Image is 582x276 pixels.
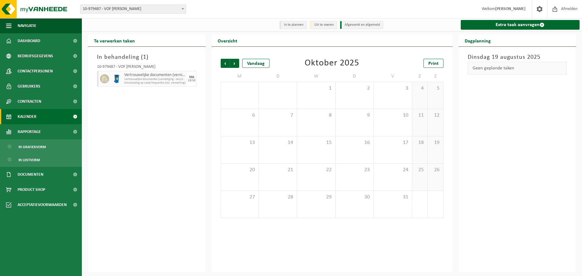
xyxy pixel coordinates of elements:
[339,139,370,146] span: 16
[412,71,428,82] td: Z
[300,139,332,146] span: 15
[124,81,186,85] span: Omwisseling op vaste frequentie (incl. verwerking)
[18,154,40,166] span: In lijstvorm
[339,194,370,201] span: 30
[305,59,359,68] div: Oktober 2025
[279,21,307,29] li: In te plannen
[221,59,230,68] span: Vorige
[224,167,256,173] span: 20
[224,112,256,119] span: 6
[97,53,196,62] h3: In behandeling ( )
[374,71,412,82] td: V
[221,71,259,82] td: M
[18,109,36,124] span: Kalender
[377,139,409,146] span: 17
[88,35,141,46] h2: Te verwerken taken
[300,167,332,173] span: 22
[415,167,424,173] span: 25
[339,167,370,173] span: 23
[18,18,36,33] span: Navigatie
[377,194,409,201] span: 31
[300,85,332,92] span: 1
[339,112,370,119] span: 9
[431,112,440,119] span: 12
[431,167,440,173] span: 26
[431,85,440,92] span: 5
[112,74,121,83] img: WB-0240-HPE-BE-09
[262,139,294,146] span: 14
[18,182,45,197] span: Product Shop
[18,33,40,48] span: Dashboard
[259,71,297,82] td: D
[18,197,67,212] span: Acceptatievoorwaarden
[468,62,567,75] div: Geen geplande taken
[336,71,374,82] td: D
[468,53,567,62] h3: Dinsdag 19 augustus 2025
[377,85,409,92] span: 3
[2,141,80,152] a: In grafiekvorm
[124,73,186,78] span: Vertrouwelijke documenten (vernietiging - recyclage)
[242,59,269,68] div: Vandaag
[495,7,526,11] strong: [PERSON_NAME]
[230,59,239,68] span: Volgende
[377,112,409,119] span: 10
[18,94,41,109] span: Contracten
[2,154,80,165] a: In lijstvorm
[415,139,424,146] span: 18
[262,112,294,119] span: 7
[18,124,41,139] span: Rapportage
[423,59,443,68] a: Print
[431,139,440,146] span: 19
[224,139,256,146] span: 13
[97,65,196,71] div: 10-979487 - VOF [PERSON_NAME]
[124,78,186,81] span: Vertrouwelijke documenten (vernietiging - recyclage)
[310,21,337,29] li: Uit te voeren
[80,5,186,14] span: 10-979487 - VOF MARYNISSEN - CORNELIS VOF - GENTBRUGGE
[415,85,424,92] span: 4
[262,167,294,173] span: 21
[18,48,53,64] span: Bedrijfsgegevens
[340,21,383,29] li: Afgewerkt en afgemeld
[189,75,194,79] div: MA
[297,71,335,82] td: W
[18,64,53,79] span: Contactpersonen
[339,85,370,92] span: 2
[80,5,186,13] span: 10-979487 - VOF MARYNISSEN - CORNELIS VOF - GENTBRUGGE
[300,194,332,201] span: 29
[143,54,146,60] span: 1
[18,141,46,153] span: In grafiekvorm
[428,61,439,66] span: Print
[224,194,256,201] span: 27
[262,194,294,201] span: 28
[188,79,195,82] div: 13/10
[415,112,424,119] span: 11
[459,35,497,46] h2: Dagplanning
[461,20,580,30] a: Extra taak aanvragen
[428,71,443,82] td: Z
[377,167,409,173] span: 24
[18,167,43,182] span: Documenten
[212,35,243,46] h2: Overzicht
[300,112,332,119] span: 8
[18,79,40,94] span: Gebruikers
